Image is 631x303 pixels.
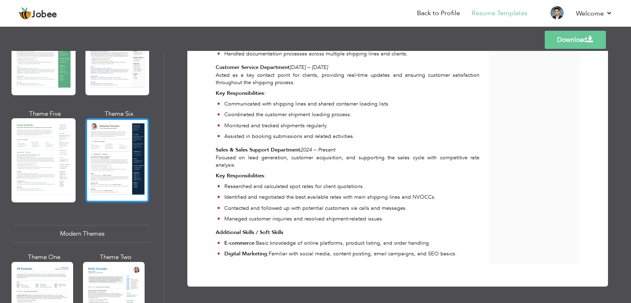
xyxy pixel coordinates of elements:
[224,111,390,119] p: Coordinated the customer shipment loading process.
[216,229,283,236] strong: Additional Skills / Soft Skills
[224,250,269,257] strong: Digital Marketing:
[13,110,77,118] div: Theme Five
[216,64,479,87] p: Acted as a key contact point for clients, providing real-time updates and ensuring customer satis...
[85,253,146,262] div: Theme Two
[216,64,290,71] strong: Customer Service Department
[216,146,300,154] strong: Sales & Sales Support Department
[13,225,151,243] div: Modern Themes
[224,204,436,212] p: Contacted and followed up with potential customers via calls and messages.
[216,90,266,97] strong: Key Responsibilities:
[545,31,606,49] a: Download
[32,10,57,19] span: Jobee
[224,122,390,130] p: Monitored and tracked shipments regularly.
[224,193,436,201] p: Identified and negotiated the best available rates with main shipping lines and NVOCCs.
[224,133,390,140] p: Assisted in booking submissions and related activities.
[18,7,57,20] a: Jobee
[550,6,564,19] img: Profile Img
[224,50,408,58] p: Handled documentation processes across multiple shipping lines and clients.
[224,250,457,258] p: Familiar with social media, content posting, email campaigns, and SEO basics.
[290,64,328,71] em: [DATE] – [DATE]
[224,215,436,223] p: Managed customer inquiries and resolved shipment-related issues.
[216,146,479,169] p: Focused on lead generation, customer acquisition, and supporting the sales cycle with competitive...
[18,7,32,20] img: jobee.io
[224,239,457,247] p: Basic knowledge of online platforms, product listing, and order handling.
[13,253,75,262] div: Theme One
[300,146,335,154] em: 2024 – Present
[87,110,151,118] div: Theme Six
[417,9,460,18] a: Back to Profile
[224,239,256,247] strong: E-commerce:
[216,172,266,179] strong: Key Responsibilities:
[224,100,390,108] p: Communicated with shipping lines and shared container loading lists.
[224,183,436,191] p: Researched and calculated spot rates for client quotations.
[472,9,527,18] a: Resume Templates
[576,9,613,18] a: Welcome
